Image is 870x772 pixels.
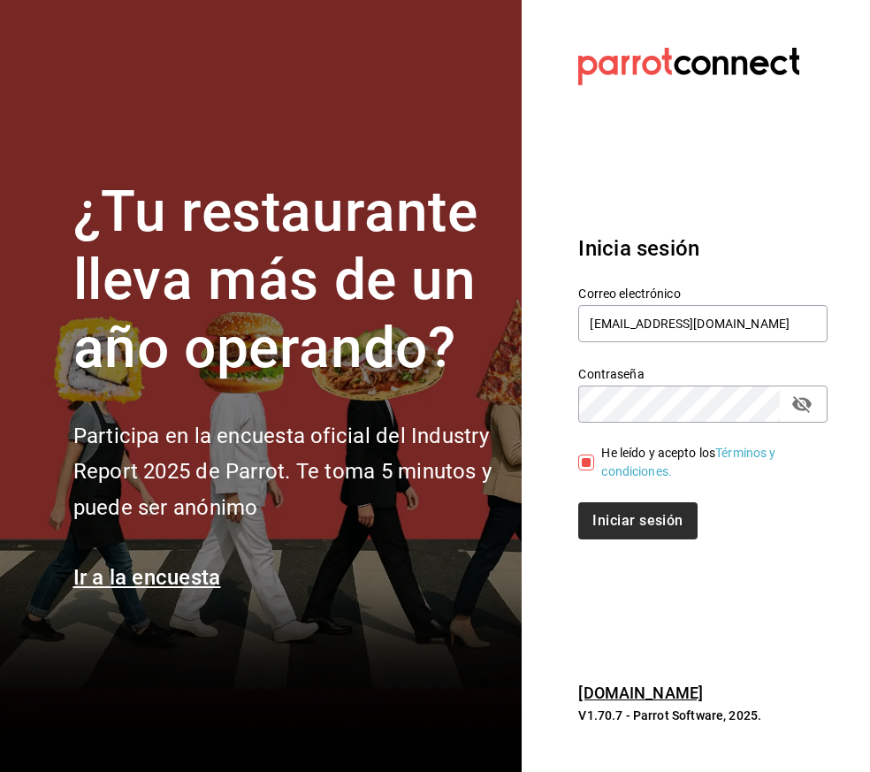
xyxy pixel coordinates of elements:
[73,418,501,526] h2: Participa en la encuesta oficial del Industry Report 2025 de Parrot. Te toma 5 minutos y puede se...
[578,233,828,264] h3: Inicia sesión
[578,287,828,300] label: Correo electrónico
[578,502,697,539] button: Iniciar sesión
[601,444,813,481] div: He leído y acepto los
[578,305,828,342] input: Ingresa tu correo electrónico
[578,684,703,702] a: [DOMAIN_NAME]
[787,389,817,419] button: passwordField
[578,707,828,724] p: V1.70.7 - Parrot Software, 2025.
[578,368,828,380] label: Contraseña
[73,565,221,590] a: Ir a la encuesta
[73,179,501,382] h1: ¿Tu restaurante lleva más de un año operando?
